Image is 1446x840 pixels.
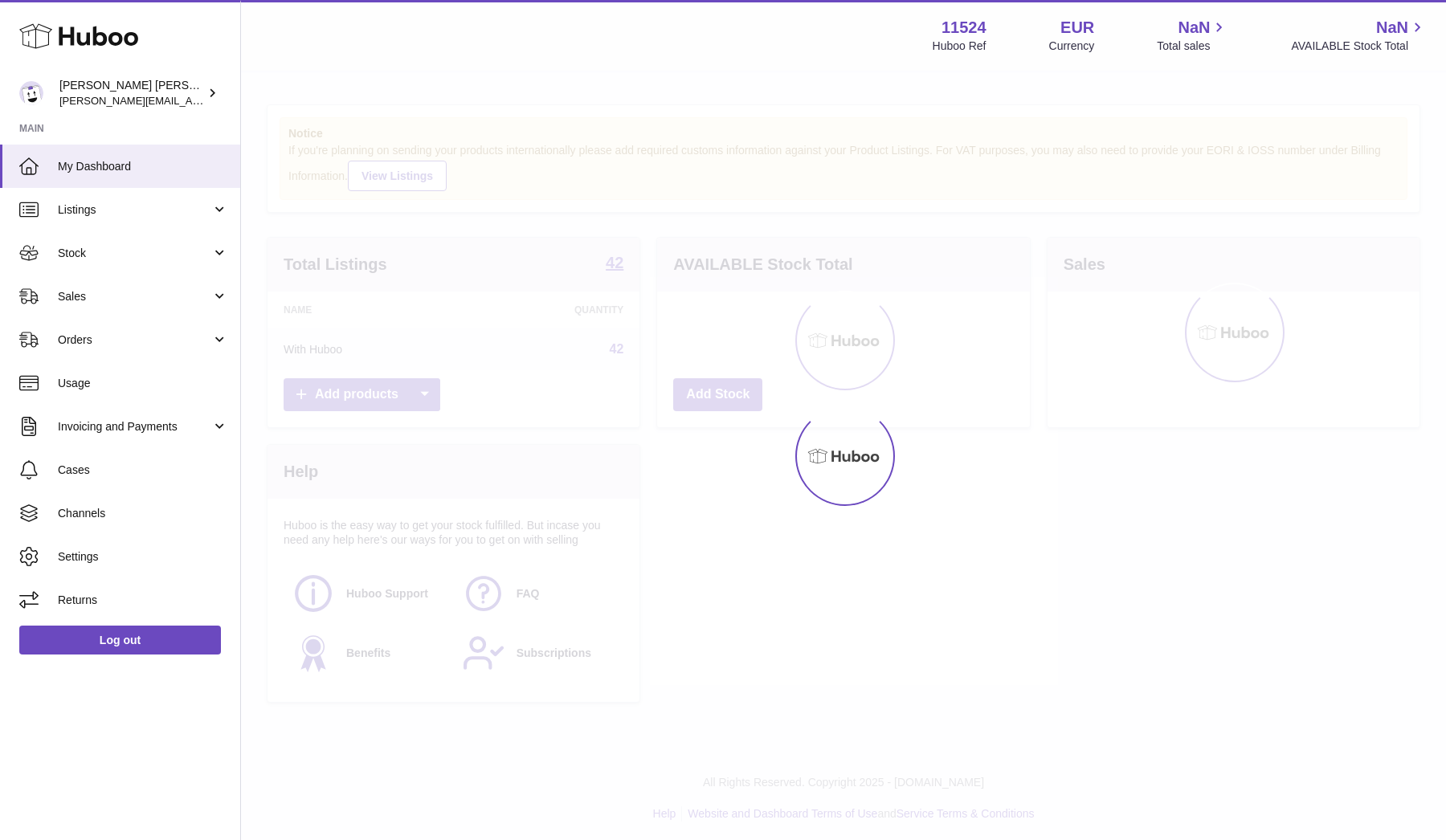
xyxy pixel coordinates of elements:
a: NaN Total sales [1157,17,1228,54]
span: Orders [58,332,211,348]
span: NaN [1178,17,1210,39]
span: Listings [58,202,211,218]
span: Usage [58,376,228,391]
strong: 11524 [942,17,986,39]
span: Settings [58,549,228,565]
span: Total sales [1157,39,1228,54]
strong: EUR [1060,17,1094,39]
a: NaN AVAILABLE Stock Total [1291,17,1427,54]
span: AVAILABLE Stock Total [1291,39,1427,54]
div: Huboo Ref [933,39,986,54]
span: Returns [58,593,228,608]
span: [PERSON_NAME][EMAIL_ADDRESS][DOMAIN_NAME] [59,94,322,107]
span: Sales [58,289,211,304]
span: Invoicing and Payments [58,419,211,434]
div: [PERSON_NAME] [PERSON_NAME] [59,78,204,108]
span: My Dashboard [58,159,228,174]
span: Channels [58,506,228,521]
span: Cases [58,463,228,478]
a: Log out [19,626,221,654]
img: marie@teitv.com [19,81,43,105]
span: Stock [58,246,211,261]
div: Currency [1049,39,1095,54]
span: NaN [1376,17,1408,39]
